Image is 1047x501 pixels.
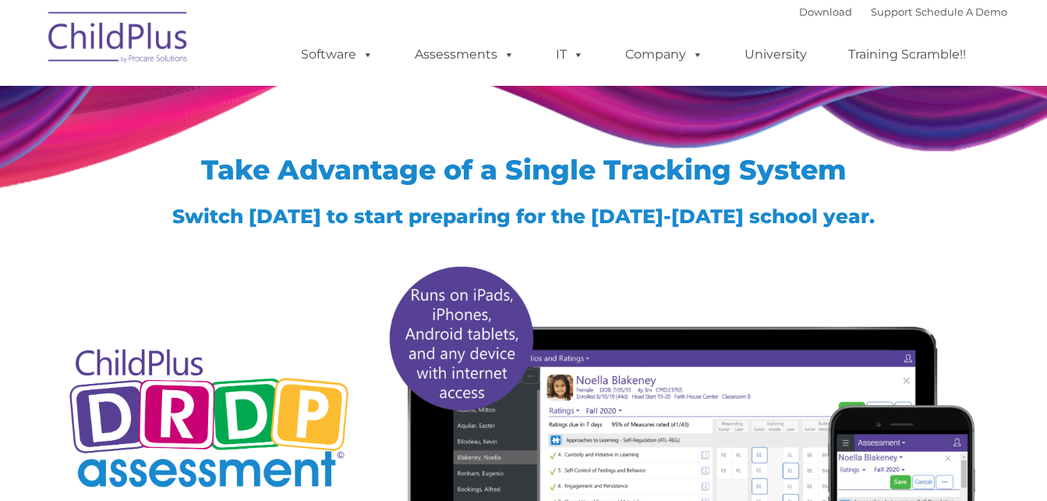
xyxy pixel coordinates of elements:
span: Switch [DATE] to start preparing for the [DATE]-[DATE] school year. [172,204,875,228]
a: Software [285,39,389,70]
a: Assessments [399,39,530,70]
a: Training Scramble!! [833,39,982,70]
img: ChildPlus by Procare Solutions [41,1,196,79]
span: Take Advantage of a Single Tracking System [201,153,847,187]
a: Support [871,5,912,18]
a: Download [799,5,852,18]
font: | [799,5,1007,18]
a: IT [540,39,600,70]
a: Schedule A Demo [915,5,1007,18]
a: University [729,39,822,70]
a: Company [610,39,719,70]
